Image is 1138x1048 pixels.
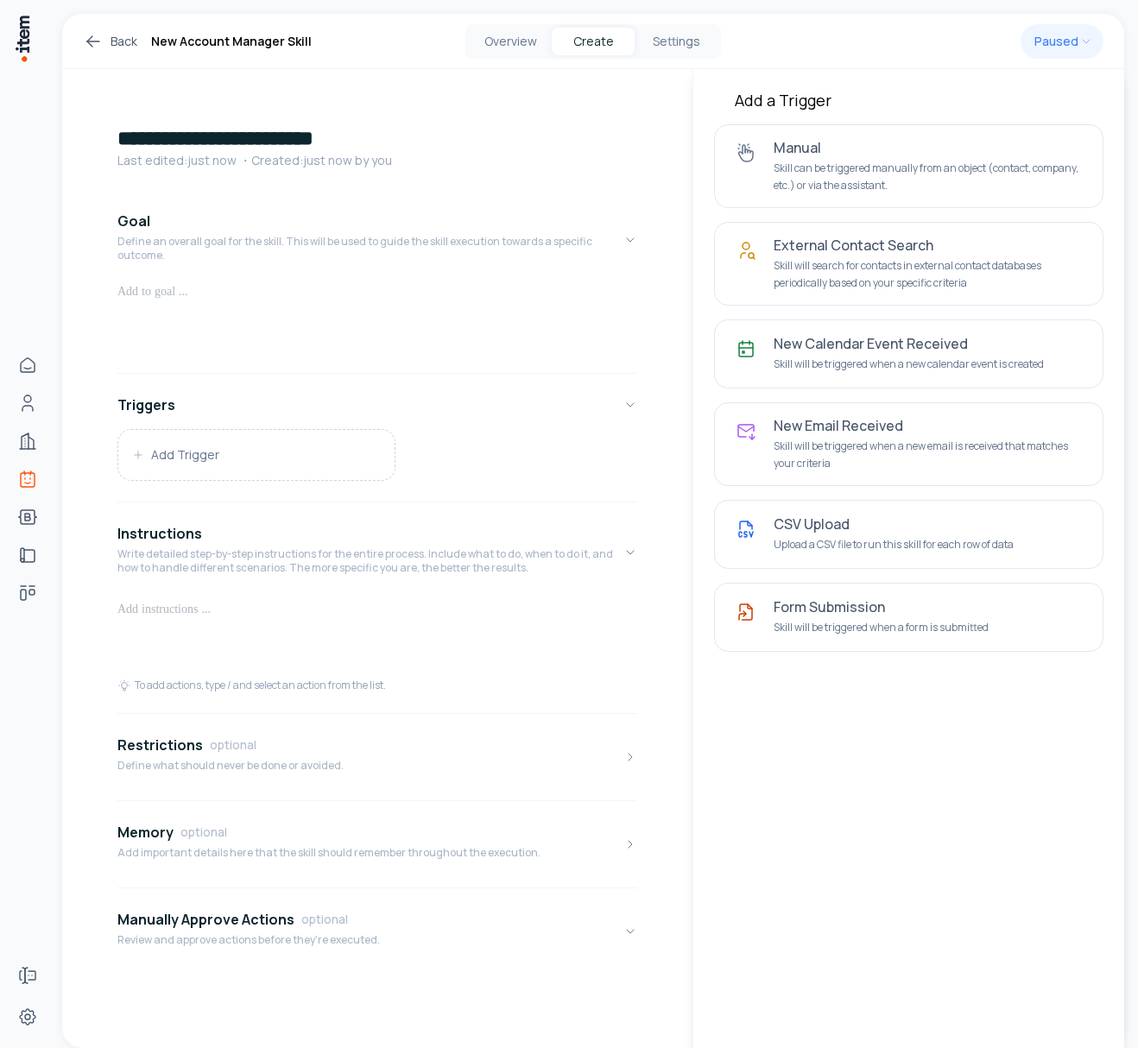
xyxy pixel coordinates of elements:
h4: External Contact Search [774,237,1082,254]
a: implementations [10,538,45,572]
button: RestrictionsoptionalDefine what should never be done or avoided. [117,721,637,793]
div: Manually Approve ActionsoptionalReview and approve actions before they're executed. [117,968,637,982]
a: Companies [10,424,45,458]
p: Skill will be triggered when a new email is received that matches your criteria [774,438,1082,471]
a: Agents [10,462,45,496]
h4: CSV Upload [774,515,1082,533]
button: New Email ReceivedSkill will be triggered when a new email is received that matches your criteria [714,402,1103,486]
h4: New Email Received [774,417,1082,434]
p: Last edited: just now ・Created: just now by you [117,152,637,169]
h4: Form Submission [774,598,1082,616]
p: Skill will be triggered when a form is submitted [774,619,1082,636]
p: Define an overall goal for the skill. This will be used to guide the skill execution towards a sp... [117,235,623,262]
h4: Triggers [117,395,175,415]
button: CSV UploadUpload a CSV file to run this skill for each row of data [714,500,1103,569]
h4: Manual [774,139,1082,156]
div: InstructionsWrite detailed step-by-step instructions for the entire process. Include what to do, ... [117,596,637,706]
h3: Add a Trigger [735,90,1083,110]
button: Triggers [117,381,637,429]
p: Skill can be triggered manually from an object (contact, company, etc.) or via the assistant. [774,160,1082,193]
a: Back [83,31,137,52]
button: InstructionsWrite detailed step-by-step instructions for the entire process. Include what to do, ... [117,509,637,596]
button: Add Trigger [118,430,395,480]
a: Settings [10,1000,45,1034]
a: bootcamps [10,500,45,534]
p: Skill will be triggered when a new calendar event is created [774,356,1082,373]
div: GoalDefine an overall goal for the skill. This will be used to guide the skill execution towards ... [117,283,637,366]
h4: Goal [117,211,150,231]
p: Skill will search for contacts in external contact databases periodically based on your specific ... [774,257,1082,291]
a: deals [10,576,45,610]
p: Add important details here that the skill should remember throughout the execution. [117,846,541,860]
button: Overview [469,28,552,55]
button: Form SubmissionSkill will be triggered when a form is submitted [714,583,1103,652]
p: Upload a CSV file to run this skill for each row of data [774,536,1082,553]
button: External Contact SearchSkill will search for contacts in external contact databases periodically ... [714,222,1103,306]
h4: New Calendar Event Received [774,335,1082,352]
p: Write detailed step-by-step instructions for the entire process. Include what to do, when to do i... [117,547,623,575]
a: Forms [10,958,45,993]
button: Settings [635,28,718,55]
p: Define what should never be done or avoided. [117,759,344,773]
h4: Memory [117,822,174,843]
div: Triggers [117,429,637,495]
div: To add actions, type / and select an action from the list. [117,679,386,692]
button: Manually Approve ActionsoptionalReview and approve actions before they're executed. [117,895,637,968]
a: Home [10,348,45,382]
button: MemoryoptionalAdd important details here that the skill should remember throughout the execution. [117,808,637,881]
button: ManualSkill can be triggered manually from an object (contact, company, etc.) or via the assistant. [714,124,1103,208]
button: New Calendar Event ReceivedSkill will be triggered when a new calendar event is created [714,319,1103,388]
button: GoalDefine an overall goal for the skill. This will be used to guide the skill execution towards ... [117,197,637,283]
button: Create [552,28,635,55]
span: optional [301,911,348,928]
h1: New Account Manager Skill [151,31,312,52]
a: Contacts [10,386,45,420]
span: optional [180,824,227,841]
h4: Instructions [117,523,202,544]
h4: Restrictions [117,735,203,755]
p: Review and approve actions before they're executed. [117,933,380,947]
span: optional [210,736,256,754]
h4: Manually Approve Actions [117,909,294,930]
img: Item Brain Logo [14,14,31,63]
